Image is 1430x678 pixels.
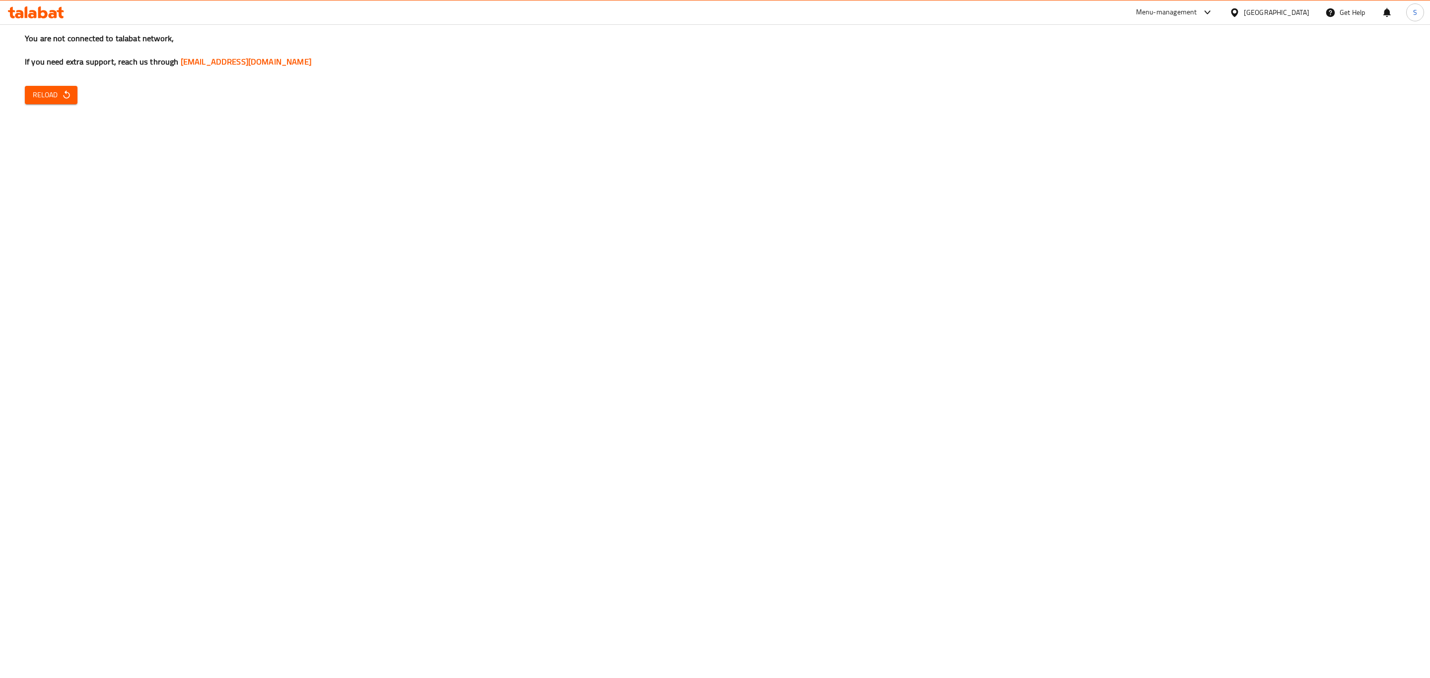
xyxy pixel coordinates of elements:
[1244,7,1309,18] div: [GEOGRAPHIC_DATA]
[25,33,1405,68] h3: You are not connected to talabat network, If you need extra support, reach us through
[1136,6,1197,18] div: Menu-management
[1413,7,1417,18] span: S
[33,89,70,101] span: Reload
[25,86,77,104] button: Reload
[181,54,311,69] a: [EMAIL_ADDRESS][DOMAIN_NAME]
